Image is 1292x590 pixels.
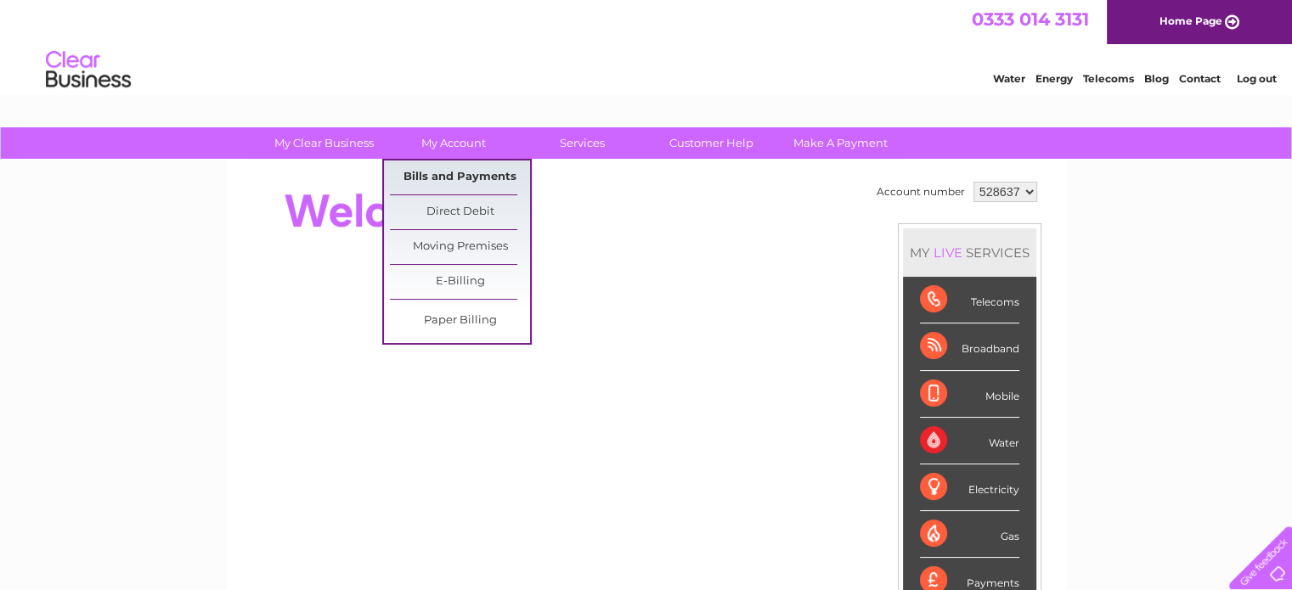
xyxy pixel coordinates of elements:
a: Telecoms [1083,72,1134,85]
img: logo.png [45,44,132,96]
div: LIVE [930,244,966,261]
div: Clear Business is a trading name of Verastar Limited (registered in [GEOGRAPHIC_DATA] No. 3667643... [245,9,1048,82]
div: Electricity [920,464,1019,511]
td: Account number [872,177,969,206]
a: Paper Billing [390,304,530,338]
a: Services [512,127,652,159]
a: Bills and Payments [390,160,530,194]
a: Moving Premises [390,230,530,264]
a: Contact [1179,72,1221,85]
a: My Clear Business [254,127,394,159]
a: Log out [1236,72,1276,85]
a: E-Billing [390,265,530,299]
div: Water [920,418,1019,464]
div: Telecoms [920,277,1019,323]
a: Customer Help [641,127,781,159]
a: Water [993,72,1025,85]
a: Make A Payment [770,127,911,159]
a: Blog [1144,72,1169,85]
a: Direct Debit [390,195,530,229]
a: My Account [383,127,523,159]
div: MY SERVICES [903,228,1036,277]
div: Broadband [920,323,1019,370]
a: 0333 014 3131 [972,8,1089,30]
a: Energy [1035,72,1073,85]
div: Gas [920,511,1019,558]
div: Mobile [920,371,1019,418]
